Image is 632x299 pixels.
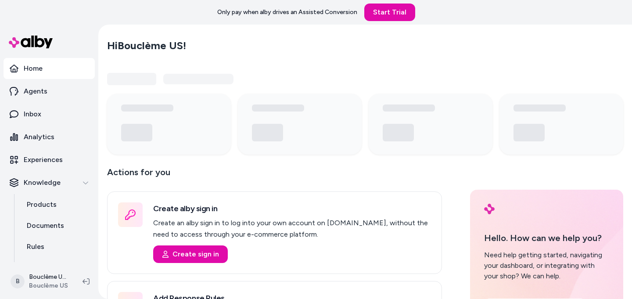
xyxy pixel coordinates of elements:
[27,241,44,252] p: Rules
[18,194,95,215] a: Products
[484,204,495,214] img: alby Logo
[24,109,41,119] p: Inbox
[484,250,609,281] div: Need help getting started, navigating your dashboard, or integrating with your shop? We can help.
[27,220,64,231] p: Documents
[11,274,25,288] span: B
[4,172,95,193] button: Knowledge
[29,281,68,290] span: Bouclème US
[153,245,228,263] button: Create sign in
[153,217,431,240] p: Create an alby sign in to log into your own account on [DOMAIN_NAME], without the need to access ...
[4,126,95,148] a: Analytics
[18,257,95,278] a: Verified Q&As
[24,63,43,74] p: Home
[5,267,75,295] button: BBouclème US ShopifyBouclème US
[484,231,609,245] p: Hello. How can we help you?
[24,155,63,165] p: Experiences
[107,39,186,52] h2: Hi Bouclème US !
[364,4,415,21] a: Start Trial
[24,177,61,188] p: Knowledge
[4,104,95,125] a: Inbox
[18,236,95,257] a: Rules
[153,202,431,215] h3: Create alby sign in
[29,273,68,281] p: Bouclème US Shopify
[24,132,54,142] p: Analytics
[107,165,442,186] p: Actions for you
[9,36,53,48] img: alby Logo
[27,199,57,210] p: Products
[18,215,95,236] a: Documents
[4,149,95,170] a: Experiences
[217,8,357,17] p: Only pay when alby drives an Assisted Conversion
[4,81,95,102] a: Agents
[24,86,47,97] p: Agents
[4,58,95,79] a: Home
